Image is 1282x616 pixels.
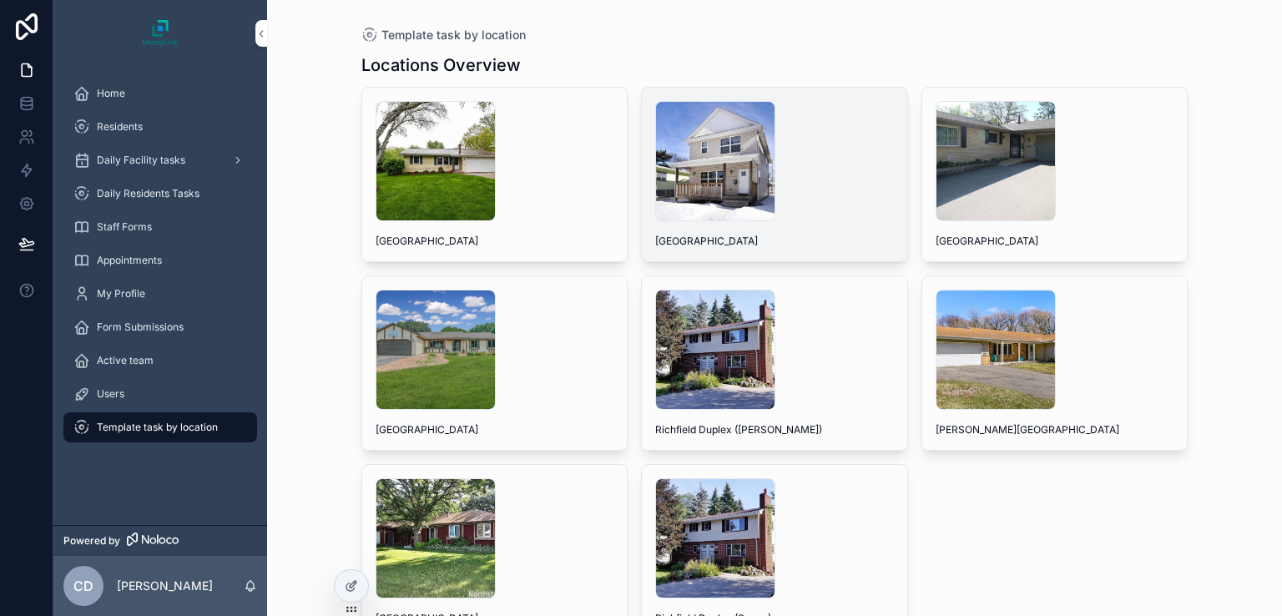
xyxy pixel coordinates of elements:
[921,87,1189,262] a: [GEOGRAPHIC_DATA]
[641,87,908,262] a: [GEOGRAPHIC_DATA]
[63,145,257,175] a: Daily Facility tasks
[97,254,162,267] span: Appointments
[655,423,822,436] span: Richfield Duplex ([PERSON_NAME])
[936,423,1119,436] span: [PERSON_NAME][GEOGRAPHIC_DATA]
[361,275,628,451] a: [GEOGRAPHIC_DATA]
[63,379,257,409] a: Users
[63,312,257,342] a: Form Submissions
[97,421,218,434] span: Template task by location
[97,120,143,134] span: Residents
[655,235,758,247] span: [GEOGRAPHIC_DATA]
[97,87,125,100] span: Home
[63,245,257,275] a: Appointments
[63,534,120,548] span: Powered by
[921,275,1189,451] a: [PERSON_NAME][GEOGRAPHIC_DATA]
[73,576,93,596] span: CD
[376,423,478,436] span: [GEOGRAPHIC_DATA]
[381,27,526,43] span: Template task by location
[376,235,478,247] span: [GEOGRAPHIC_DATA]
[936,235,1038,247] span: [GEOGRAPHIC_DATA]
[641,275,908,451] a: Richfield Duplex ([PERSON_NAME])
[63,179,257,209] a: Daily Residents Tasks
[143,20,178,47] img: App logo
[63,346,257,376] a: Active team
[53,67,267,464] div: scrollable content
[63,279,257,309] a: My Profile
[63,212,257,242] a: Staff Forms
[53,525,267,556] a: Powered by
[97,321,184,334] span: Form Submissions
[117,578,213,594] p: [PERSON_NAME]
[63,412,257,442] a: Template task by location
[97,287,145,300] span: My Profile
[361,53,521,77] h1: Locations Overview
[97,154,185,167] span: Daily Facility tasks
[97,354,154,367] span: Active team
[63,112,257,142] a: Residents
[361,27,526,43] a: Template task by location
[97,187,199,200] span: Daily Residents Tasks
[63,78,257,109] a: Home
[361,87,628,262] a: [GEOGRAPHIC_DATA]
[97,387,124,401] span: Users
[97,220,152,234] span: Staff Forms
